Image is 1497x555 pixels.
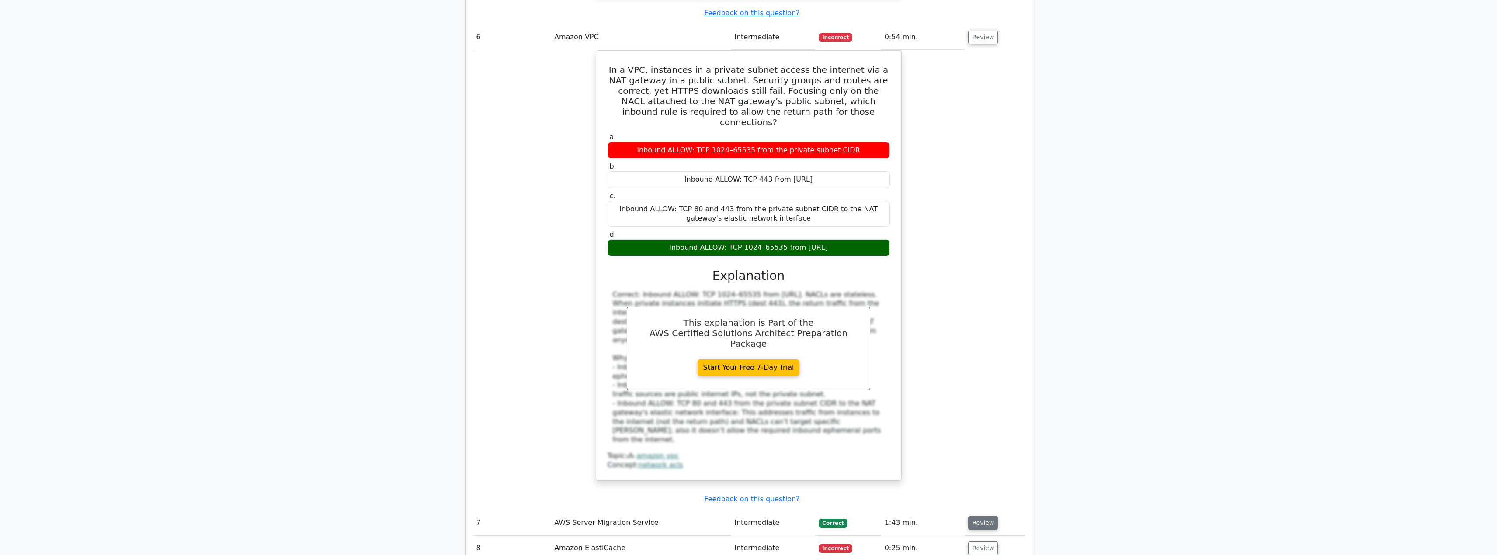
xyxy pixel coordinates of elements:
span: c. [610,192,616,200]
span: d. [610,230,616,238]
div: Inbound ALLOW: TCP 1024–65535 from [URL] [608,239,890,256]
td: AWS Server Migration Service [551,510,731,535]
a: network acls [639,461,683,469]
div: Inbound ALLOW: TCP 443 from [URL] [608,171,890,188]
a: Feedback on this question? [704,9,799,17]
a: Feedback on this question? [704,495,799,503]
span: Incorrect [819,33,852,42]
span: Correct [819,519,847,527]
td: Amazon VPC [551,25,731,50]
td: 7 [473,510,551,535]
h3: Explanation [613,269,885,283]
span: Incorrect [819,544,852,553]
td: 1:43 min. [881,510,965,535]
div: Concept: [608,461,890,470]
a: amazon vpc [636,452,679,460]
td: 0:54 min. [881,25,965,50]
div: Correct: Inbound ALLOW: TCP 1024–65535 from [URL]. NACLs are stateless. When private instances in... [613,290,885,445]
button: Review [968,516,998,530]
td: Intermediate [731,25,815,50]
button: Review [968,31,998,44]
button: Review [968,541,998,555]
a: Start Your Free 7-Day Trial [698,359,800,376]
h5: In a VPC, instances in a private subnet access the internet via a NAT gateway in a public subnet.... [607,65,891,128]
div: Topic: [608,452,890,461]
td: Intermediate [731,510,815,535]
div: Inbound ALLOW: TCP 1024–65535 from the private subnet CIDR [608,142,890,159]
span: b. [610,162,616,170]
div: Inbound ALLOW: TCP 80 and 443 from the private subnet CIDR to the NAT gateway's elastic network i... [608,201,890,227]
span: a. [610,133,616,141]
td: 6 [473,25,551,50]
